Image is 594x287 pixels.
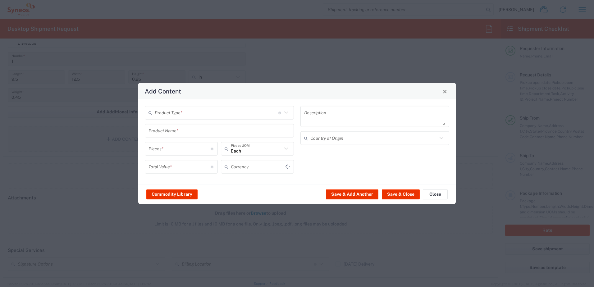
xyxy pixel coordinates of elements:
button: Close [441,87,449,96]
button: Close [423,189,448,199]
h4: Add Content [145,87,181,96]
button: Commodity Library [146,189,198,199]
button: Save & Add Another [326,189,378,199]
button: Save & Close [382,189,420,199]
